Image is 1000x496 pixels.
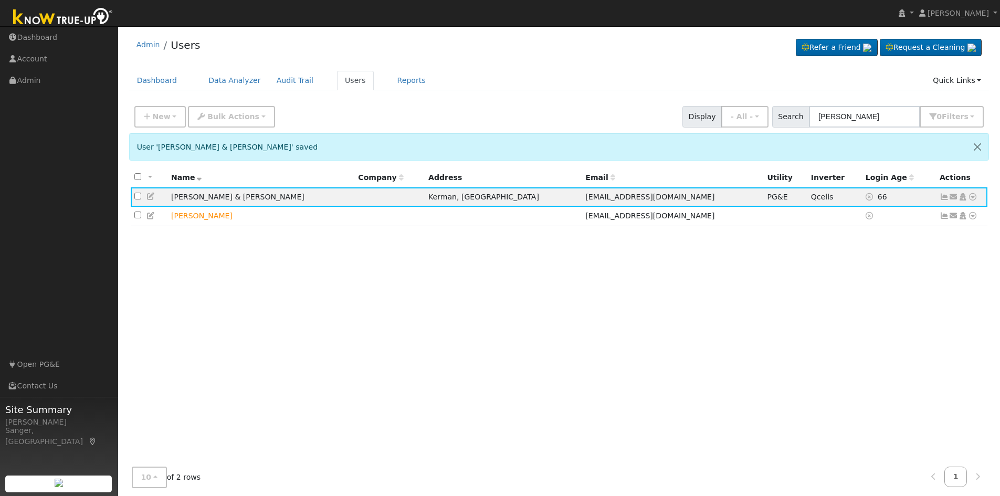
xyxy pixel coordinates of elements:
[967,44,976,52] img: retrieve
[5,425,112,447] div: Sanger, [GEOGRAPHIC_DATA]
[585,193,714,201] span: [EMAIL_ADDRESS][DOMAIN_NAME]
[152,112,170,121] span: New
[55,479,63,487] img: retrieve
[146,192,156,200] a: Edit User
[811,193,834,201] span: Qcells
[137,143,318,151] span: User '[PERSON_NAME] & [PERSON_NAME]' saved
[920,106,984,128] button: 0Filters
[132,467,167,488] button: 10
[878,193,887,201] span: 06/10/2025 5:38:27 PM
[940,212,949,220] a: Not connected
[968,192,977,203] a: Other actions
[8,6,118,29] img: Know True-Up
[132,467,201,488] span: of 2 rows
[188,106,275,128] button: Bulk Actions
[966,134,988,160] button: Close
[925,71,989,90] a: Quick Links
[944,467,967,487] a: 1
[425,187,582,207] td: Kerman, [GEOGRAPHIC_DATA]
[269,71,321,90] a: Audit Trail
[940,172,984,183] div: Actions
[964,112,968,121] span: s
[146,212,156,220] a: Edit User
[585,212,714,220] span: [EMAIL_ADDRESS][DOMAIN_NAME]
[5,403,112,417] span: Site Summary
[358,173,403,182] span: Company name
[767,193,787,201] span: PG&E
[390,71,434,90] a: Reports
[88,437,98,446] a: Map
[428,172,578,183] div: Address
[866,212,875,220] a: No login access
[968,210,977,221] a: Other actions
[136,40,160,49] a: Admin
[949,192,959,203] a: oceguera1990@yahoo.com
[796,39,878,57] a: Refer a Friend
[809,106,920,128] input: Search
[141,473,152,481] span: 10
[129,71,185,90] a: Dashboard
[5,417,112,428] div: [PERSON_NAME]
[772,106,809,128] span: Search
[949,210,959,221] a: voceguera@eticeng.com
[866,173,914,182] span: Days since last login
[167,207,354,226] td: Lead
[942,112,969,121] span: Filter
[767,172,803,183] div: Utility
[167,187,354,207] td: [PERSON_NAME] & [PERSON_NAME]
[958,212,967,220] a: Login As
[880,39,982,57] a: Request a Cleaning
[958,193,967,201] a: Login As
[171,39,200,51] a: Users
[866,193,878,201] a: No login access
[171,173,202,182] span: Name
[207,112,259,121] span: Bulk Actions
[811,172,858,183] div: Inverter
[721,106,769,128] button: - All -
[585,173,615,182] span: Email
[928,9,989,17] span: [PERSON_NAME]
[863,44,871,52] img: retrieve
[201,71,269,90] a: Data Analyzer
[682,106,722,128] span: Display
[134,106,186,128] button: New
[940,193,949,201] a: Show Graph
[337,71,374,90] a: Users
